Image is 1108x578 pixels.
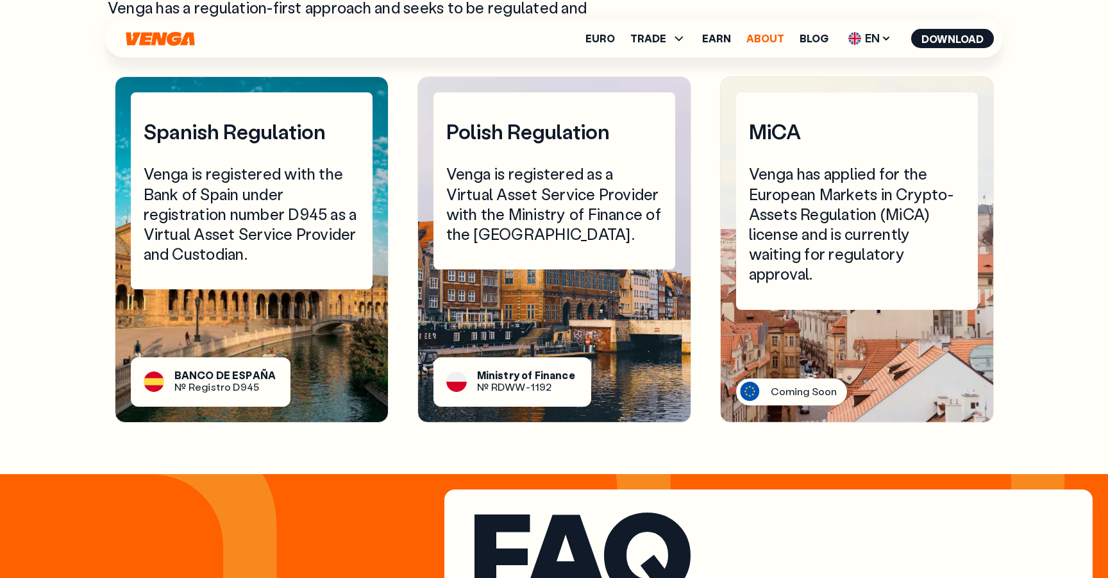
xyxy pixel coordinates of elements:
[181,370,189,380] span: A
[505,380,515,394] span: W
[240,380,247,394] span: 9
[201,380,208,394] span: g
[495,370,498,380] span: i
[555,370,562,380] span: n
[253,370,260,380] span: A
[253,380,259,394] span: 5
[569,370,575,380] span: e
[268,370,276,380] span: A
[844,28,896,49] span: EN
[498,380,505,394] span: D
[546,380,551,394] span: 2
[189,370,197,380] span: N
[239,370,246,380] span: S
[224,380,231,394] span: o
[539,380,546,394] span: 9
[585,33,615,44] a: Euro
[446,164,662,244] div: Venga is registered as a Virtual Asset Service Provider with the Ministry of Finance of the [GEOG...
[503,370,508,380] span: t
[749,118,965,145] div: MiCA
[124,31,196,46] svg: Home
[205,370,214,380] span: O
[174,370,181,380] span: B
[224,370,230,380] span: E
[221,380,224,394] span: r
[550,370,555,380] span: a
[216,380,221,394] span: t
[630,31,687,46] span: TRADE
[446,371,467,392] img: flag-pl
[528,370,532,380] span: f
[541,370,543,380] span: i
[498,370,503,380] span: s
[489,370,495,380] span: n
[486,370,489,380] span: i
[746,33,784,44] a: About
[771,385,837,398] div: Coming Soon
[526,380,530,394] span: -
[515,380,525,394] span: W
[543,370,550,380] span: n
[197,370,205,380] span: C
[562,370,568,380] span: c
[911,29,994,48] button: Download
[535,380,539,394] span: 1
[144,164,360,264] div: Venga is registered with the Bank of Spain under registration number D945 as a Virtual Asset Serv...
[216,370,224,380] span: D
[260,370,268,380] span: Ñ
[630,33,666,44] span: TRADE
[702,33,731,44] a: Earn
[514,370,519,380] span: y
[800,33,828,44] a: Blog
[211,380,216,394] span: s
[144,371,164,392] img: flag-es
[535,370,541,380] span: F
[530,380,535,394] span: 1
[509,370,514,380] span: r
[521,370,528,380] span: o
[144,118,360,145] div: Spanish Regulation
[477,370,486,380] span: M
[174,380,187,394] span: №
[208,380,210,394] span: i
[232,370,239,380] span: E
[749,164,965,284] div: Venga has applied for the European Markets in Crypto-Assets Regulation (MiCA) license and is curr...
[848,32,861,45] img: flag-uk
[247,380,253,394] span: 4
[246,370,252,380] span: P
[189,380,195,394] span: R
[446,118,662,145] div: Polish Regulation
[233,380,240,394] span: D
[491,380,498,394] span: R
[477,380,489,394] span: №
[195,380,201,394] span: e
